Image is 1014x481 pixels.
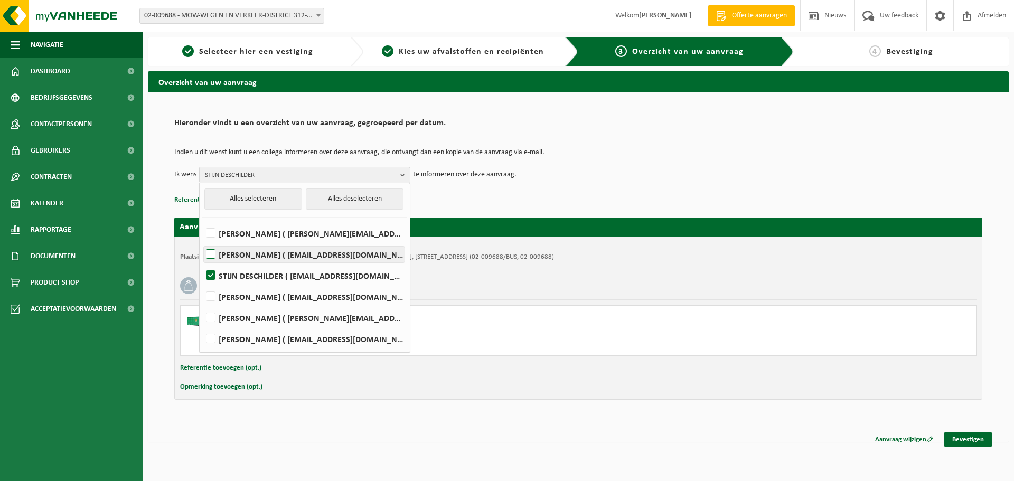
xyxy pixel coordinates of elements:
img: HK-XC-20-GN-00.png [186,311,218,327]
span: Product Shop [31,269,79,296]
span: Navigatie [31,32,63,58]
span: Bevestiging [886,48,933,56]
span: Kalender [31,190,63,216]
span: 1 [182,45,194,57]
span: Dashboard [31,58,70,84]
span: 02-009688 - MOW-WEGEN EN VERKEER-DISTRICT 312-KORTRIJK - KORTRIJK [140,8,324,23]
label: [PERSON_NAME] ( [EMAIL_ADDRESS][DOMAIN_NAME] ) [204,331,405,347]
label: [PERSON_NAME] ( [PERSON_NAME][EMAIL_ADDRESS][DOMAIN_NAME] ) [204,310,405,326]
button: STIJN DESCHILDER [199,167,410,183]
label: [PERSON_NAME] ( [EMAIL_ADDRESS][DOMAIN_NAME] ) [204,289,405,305]
a: 1Selecteer hier een vestiging [153,45,342,58]
div: Ophalen en plaatsen lege container [228,328,621,336]
span: Acceptatievoorwaarden [31,296,116,322]
button: Alles selecteren [204,188,302,210]
label: STIJN DESCHILDER ( [EMAIL_ADDRESS][DOMAIN_NAME] ) [204,268,405,284]
label: [PERSON_NAME] ( [EMAIL_ADDRESS][DOMAIN_NAME] ) [204,247,405,262]
span: Contactpersonen [31,111,92,137]
a: Bevestigen [944,432,992,447]
div: Aantal: 1 [228,342,621,350]
strong: Plaatsingsadres: [180,253,226,260]
a: Offerte aanvragen [708,5,795,26]
button: Alles deselecteren [306,188,403,210]
label: [PERSON_NAME] ( [PERSON_NAME][EMAIL_ADDRESS][DOMAIN_NAME] ) [204,225,405,241]
span: STIJN DESCHILDER [205,167,396,183]
a: Aanvraag wijzigen [867,432,941,447]
span: Overzicht van uw aanvraag [632,48,744,56]
button: Opmerking toevoegen (opt.) [180,380,262,394]
p: Indien u dit wenst kunt u een collega informeren over deze aanvraag, die ontvangt dan een kopie v... [174,149,982,156]
span: 4 [869,45,881,57]
p: te informeren over deze aanvraag. [413,167,517,183]
strong: Aanvraag voor [DATE] [180,223,259,231]
span: Documenten [31,243,76,269]
span: Bedrijfsgegevens [31,84,92,111]
span: Gebruikers [31,137,70,164]
span: Offerte aanvragen [729,11,790,21]
span: Kies uw afvalstoffen en recipiënten [399,48,544,56]
p: Ik wens [174,167,196,183]
button: Referentie toevoegen (opt.) [180,361,261,375]
a: 2Kies uw afvalstoffen en recipiënten [369,45,558,58]
span: Contracten [31,164,72,190]
span: Rapportage [31,216,71,243]
span: 2 [382,45,393,57]
h2: Hieronder vindt u een overzicht van uw aanvraag, gegroepeerd per datum. [174,119,982,133]
h2: Overzicht van uw aanvraag [148,71,1009,92]
span: 3 [615,45,627,57]
span: Selecteer hier een vestiging [199,48,313,56]
strong: [PERSON_NAME] [639,12,692,20]
span: 02-009688 - MOW-WEGEN EN VERKEER-DISTRICT 312-KORTRIJK - KORTRIJK [139,8,324,24]
button: Referentie toevoegen (opt.) [174,193,256,207]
